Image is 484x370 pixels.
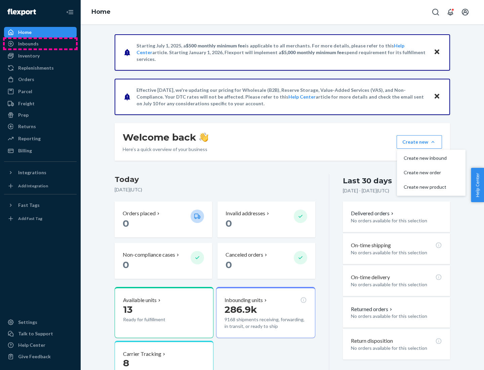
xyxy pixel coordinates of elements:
[4,181,77,191] a: Add Integration
[226,218,232,229] span: 0
[458,5,472,19] button: Open account menu
[351,281,442,288] p: No orders available for this selection
[18,169,46,176] div: Integrations
[136,42,427,63] p: Starting July 1, 2025, a is applicable to all merchants. For more details, please refer to this a...
[18,123,36,130] div: Returns
[18,202,40,209] div: Fast Tags
[91,8,111,15] a: Home
[4,50,77,61] a: Inventory
[226,251,263,259] p: Canceled orders
[225,304,257,315] span: 286.9k
[18,147,32,154] div: Billing
[4,328,77,339] a: Talk to Support
[4,63,77,73] a: Replenishments
[404,156,447,160] span: Create new inbound
[115,201,212,237] button: Orders placed 0
[4,121,77,132] a: Returns
[123,350,161,358] p: Carrier Tracking
[216,287,315,338] button: Inbounding units286.9k9168 shipments receiving, forwarding, in transit, or ready to ship
[18,52,40,59] div: Inventory
[123,357,129,369] span: 8
[123,146,208,153] p: Here’s a quick overview of your business
[186,43,245,48] span: $500 monthly minimum fee
[86,2,116,22] ol: breadcrumbs
[444,5,457,19] button: Open notifications
[123,316,185,323] p: Ready for fulfillment
[4,98,77,109] a: Freight
[4,351,77,362] button: Give Feedback
[433,92,441,102] button: Close
[18,342,45,348] div: Help Center
[351,242,391,249] p: On-time shipping
[18,112,29,118] div: Prep
[4,133,77,144] a: Reporting
[18,65,54,71] div: Replenishments
[351,217,442,224] p: No orders available for this selection
[471,168,484,202] button: Help Center
[4,74,77,85] a: Orders
[123,251,175,259] p: Non-compliance cases
[4,340,77,350] a: Help Center
[18,88,32,95] div: Parcel
[18,319,37,326] div: Settings
[398,165,464,180] button: Create new order
[4,110,77,120] a: Prep
[115,186,315,193] p: [DATE] ( UTC )
[4,317,77,328] a: Settings
[351,337,393,345] p: Return disposition
[433,47,441,57] button: Close
[123,131,208,143] h1: Welcome back
[226,259,232,270] span: 0
[226,210,265,217] p: Invalid addresses
[18,216,42,221] div: Add Fast Tag
[217,243,315,279] button: Canceled orders 0
[4,200,77,211] button: Fast Tags
[281,49,344,55] span: $5,000 monthly minimum fee
[18,40,39,47] div: Inbounds
[18,76,34,83] div: Orders
[4,38,77,49] a: Inbounds
[123,296,157,304] p: Available units
[18,29,32,36] div: Home
[115,287,213,338] button: Available units13Ready for fulfillment
[288,94,316,100] a: Help Center
[123,304,132,315] span: 13
[123,259,129,270] span: 0
[343,176,392,186] div: Last 30 days
[397,135,442,149] button: Create newCreate new inboundCreate new orderCreate new product
[351,305,394,313] button: Returned orders
[404,185,447,189] span: Create new product
[4,86,77,97] a: Parcel
[115,243,212,279] button: Non-compliance cases 0
[429,5,442,19] button: Open Search Box
[351,273,390,281] p: On-time delivery
[18,330,53,337] div: Talk to Support
[115,174,315,185] h3: Today
[398,151,464,165] button: Create new inbound
[18,100,35,107] div: Freight
[136,87,427,107] p: Effective [DATE], we're updating our pricing for Wholesale (B2B), Reserve Storage, Value-Added Se...
[343,187,389,194] p: [DATE] - [DATE] ( UTC )
[398,180,464,194] button: Create new product
[4,213,77,224] a: Add Fast Tag
[225,316,307,330] p: 9168 shipments receiving, forwarding, in transit, or ready to ship
[4,145,77,156] a: Billing
[199,133,208,142] img: hand-wave emoji
[351,210,395,217] button: Delivered orders
[123,218,129,229] span: 0
[123,210,156,217] p: Orders placed
[63,5,77,19] button: Close Navigation
[225,296,263,304] p: Inbounding units
[404,170,447,175] span: Create new order
[351,249,442,256] p: No orders available for this selection
[351,345,442,351] p: No orders available for this selection
[4,27,77,38] a: Home
[351,313,442,320] p: No orders available for this selection
[4,167,77,178] button: Integrations
[18,183,48,189] div: Add Integration
[7,9,36,15] img: Flexport logo
[217,201,315,237] button: Invalid addresses 0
